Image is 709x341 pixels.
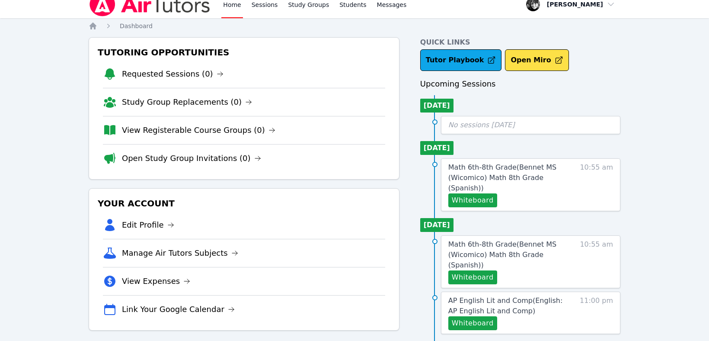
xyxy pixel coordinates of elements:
span: Dashboard [120,23,153,29]
button: Whiteboard [448,316,497,330]
span: 10:55 am [580,239,613,284]
button: Whiteboard [448,270,497,284]
a: View Registerable Course Groups (0) [122,124,275,136]
h4: Quick Links [420,37,620,48]
a: Manage Air Tutors Subjects [122,247,238,259]
a: Math 6th-8th Grade(Bennet MS (Wicomico) Math 8th Grade (Spanish)) [448,239,572,270]
li: [DATE] [420,141,454,155]
span: Math 6th-8th Grade ( Bennet MS (Wicomico) Math 8th Grade (Spanish) ) [448,163,556,192]
button: Open Miro [505,49,568,71]
span: AP English Lit and Comp ( English: AP English Lit and Comp ) [448,296,563,315]
a: Dashboard [120,22,153,30]
a: View Expenses [122,275,190,287]
h3: Your Account [96,196,392,211]
li: [DATE] [420,218,454,232]
span: Messages [377,0,407,9]
span: No sessions [DATE] [448,121,515,129]
button: Whiteboard [448,193,497,207]
span: 10:55 am [580,162,613,207]
a: Math 6th-8th Grade(Bennet MS (Wicomico) Math 8th Grade (Spanish)) [448,162,572,193]
a: Study Group Replacements (0) [122,96,252,108]
h3: Tutoring Opportunities [96,45,392,60]
nav: Breadcrumb [89,22,620,30]
a: Link Your Google Calendar [122,303,235,315]
a: AP English Lit and Comp(English: AP English Lit and Comp) [448,296,572,316]
span: 11:00 pm [580,296,613,330]
h3: Upcoming Sessions [420,78,620,90]
a: Requested Sessions (0) [122,68,224,80]
a: Tutor Playbook [420,49,502,71]
a: Open Study Group Invitations (0) [122,152,261,164]
a: Edit Profile [122,219,174,231]
span: Math 6th-8th Grade ( Bennet MS (Wicomico) Math 8th Grade (Spanish) ) [448,240,556,269]
li: [DATE] [420,99,454,113]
